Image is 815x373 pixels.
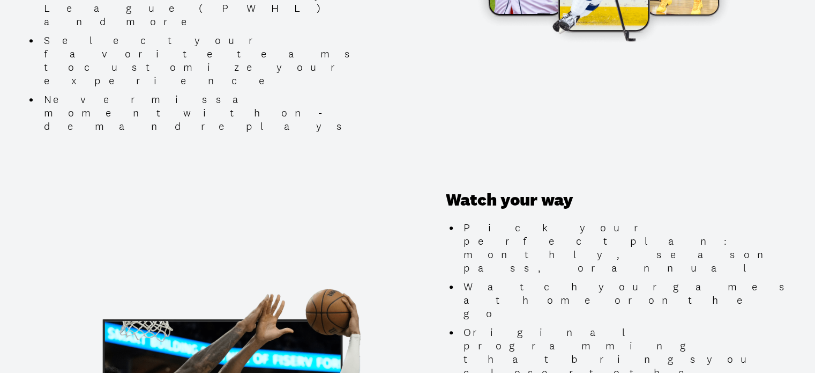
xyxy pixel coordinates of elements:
h3: Watch your way [446,190,794,210]
li: Never miss a moment with on-demand replays [40,93,369,133]
li: Select your favorite teams to customize your experience [40,34,369,87]
li: Watch your games at home or on the go [460,280,794,320]
li: Pick your perfect plan: monthly, season pass, or annual [460,221,794,275]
